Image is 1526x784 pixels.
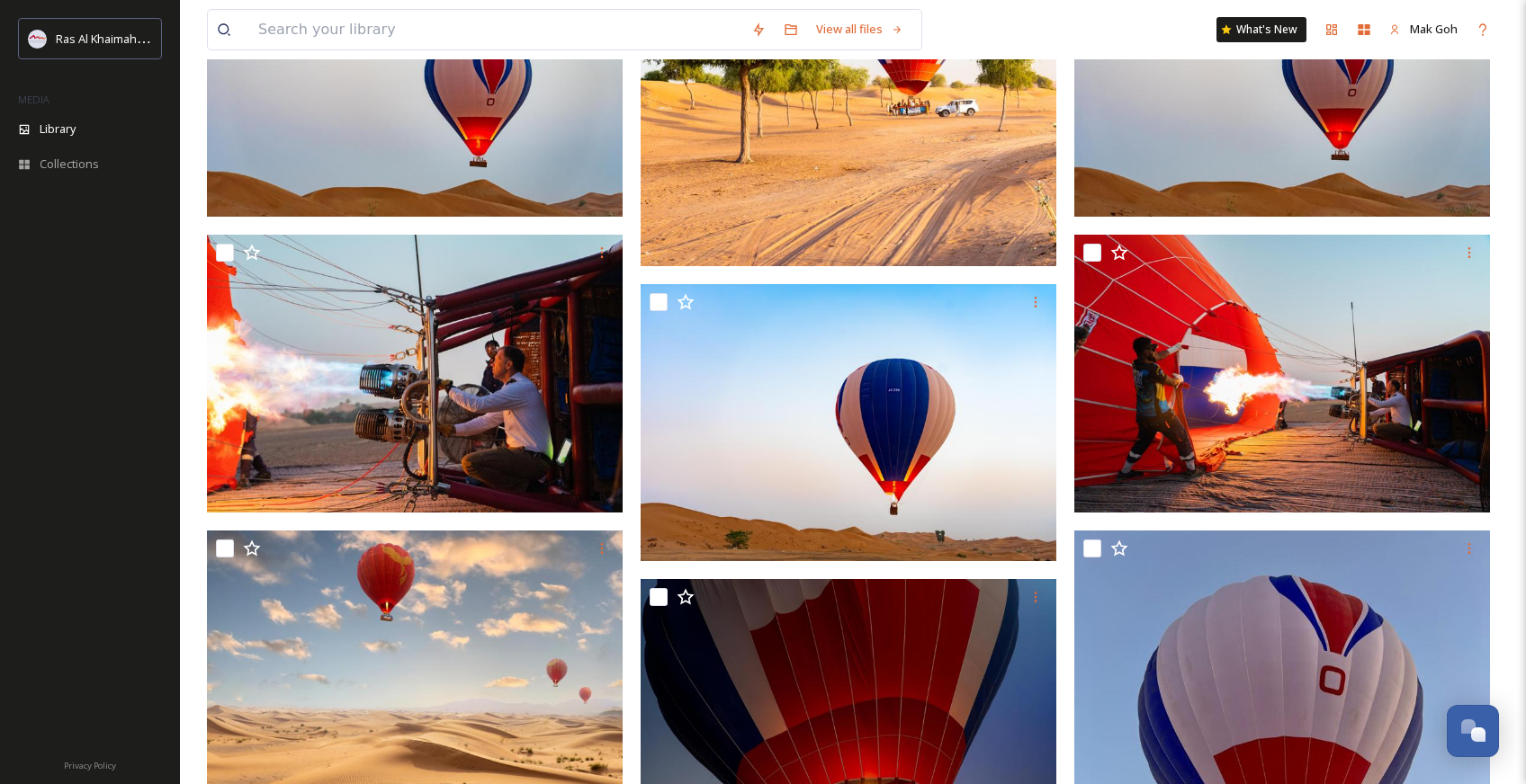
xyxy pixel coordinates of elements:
[64,760,116,771] span: Privacy Policy
[40,120,76,138] span: Library
[641,284,1056,562] img: ActionFlight Balloon - BD Desert Shoot.jpg
[18,93,49,106] span: MEDIA
[1380,12,1467,47] a: Mak Goh
[807,12,912,47] a: View all files
[1410,21,1458,37] span: Mak Goh
[56,30,310,47] span: Ras Al Khaimah Tourism Development Authority
[1074,235,1490,512] img: ActionFlight Balloon - BD Desert Shoot.jpg
[1447,705,1499,757] button: Open Chat
[1216,17,1306,42] a: What's New
[29,30,47,48] img: Logo_RAKTDA_RGB-01.png
[207,235,623,512] img: ActionFlight Balloon - BD Desert Shoot.jpg
[40,156,99,173] span: Collections
[64,753,116,775] a: Privacy Policy
[249,10,742,49] input: Search your library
